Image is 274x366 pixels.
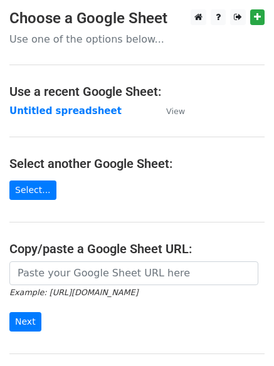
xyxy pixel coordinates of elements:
[9,84,265,99] h4: Use a recent Google Sheet:
[9,105,122,117] a: Untitled spreadsheet
[9,33,265,46] p: Use one of the options below...
[9,156,265,171] h4: Select another Google Sheet:
[166,107,185,116] small: View
[154,105,185,117] a: View
[9,261,258,285] input: Paste your Google Sheet URL here
[9,180,56,200] a: Select...
[9,288,138,297] small: Example: [URL][DOMAIN_NAME]
[9,241,265,256] h4: Copy/paste a Google Sheet URL:
[9,9,265,28] h3: Choose a Google Sheet
[9,312,41,332] input: Next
